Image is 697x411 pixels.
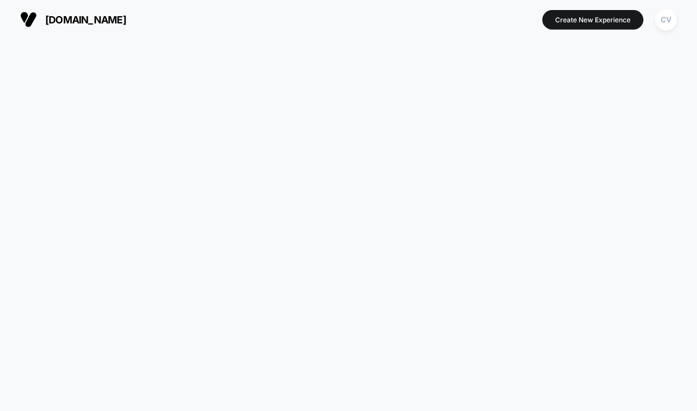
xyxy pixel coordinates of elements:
div: CV [655,9,677,31]
span: [DOMAIN_NAME] [45,14,126,26]
button: Create New Experience [542,10,643,30]
button: CV [652,8,680,31]
img: Visually logo [20,11,37,28]
button: [DOMAIN_NAME] [17,11,130,28]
